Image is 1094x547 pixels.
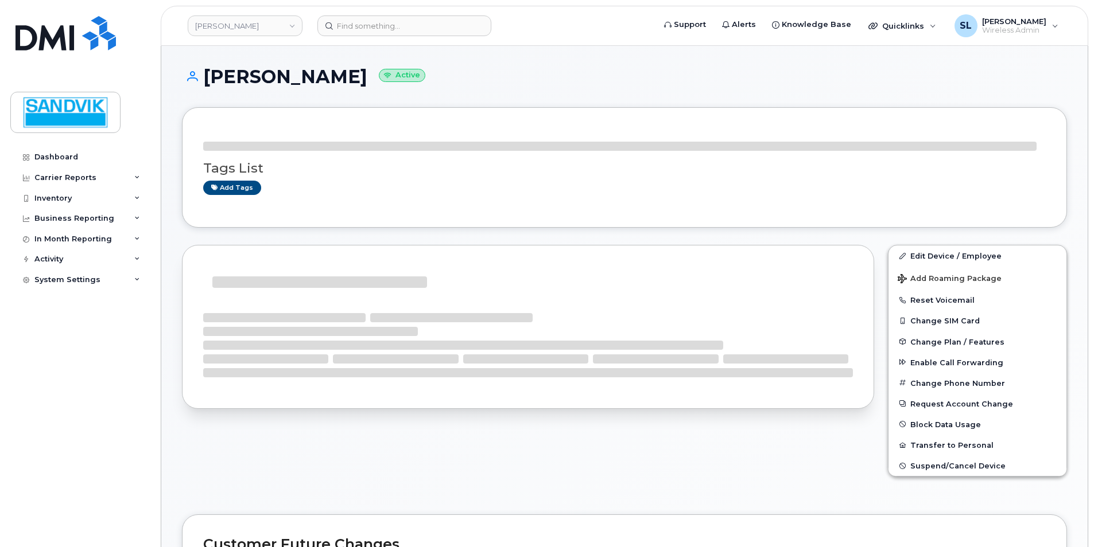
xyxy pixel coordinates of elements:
[889,331,1066,352] button: Change Plan / Features
[889,393,1066,414] button: Request Account Change
[910,337,1004,346] span: Change Plan / Features
[889,435,1066,455] button: Transfer to Personal
[910,462,1006,470] span: Suspend/Cancel Device
[203,161,1046,175] h3: Tags List
[379,69,425,82] small: Active
[203,181,261,195] a: Add tags
[889,352,1066,373] button: Enable Call Forwarding
[889,373,1066,393] button: Change Phone Number
[889,310,1066,331] button: Change SIM Card
[889,290,1066,310] button: Reset Voicemail
[889,414,1066,435] button: Block Data Usage
[182,67,1067,87] h1: [PERSON_NAME]
[889,266,1066,290] button: Add Roaming Package
[910,358,1003,366] span: Enable Call Forwarding
[889,455,1066,476] button: Suspend/Cancel Device
[889,245,1066,266] a: Edit Device / Employee
[898,274,1002,285] span: Add Roaming Package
